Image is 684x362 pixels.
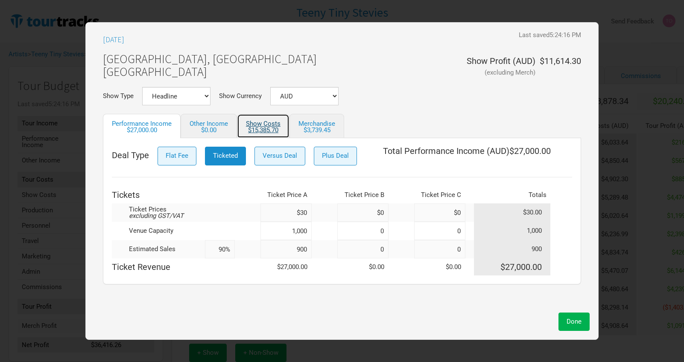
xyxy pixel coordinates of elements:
[314,147,357,165] button: Plus Deal
[112,222,205,240] td: Venue Capacity
[322,152,349,159] span: Plus Deal
[260,186,312,203] th: Ticket Price A
[289,114,344,138] a: Merchandise$3,739.45
[103,52,317,79] h1: [GEOGRAPHIC_DATA], [GEOGRAPHIC_DATA] [GEOGRAPHIC_DATA]
[112,186,205,203] th: Tickets
[213,152,238,159] span: Ticketed
[190,127,228,133] div: $0.00
[219,93,262,99] label: Show Currency
[474,258,551,275] td: $27,000.00
[129,212,184,220] em: excluding GST/VAT
[112,203,205,222] td: Ticket Prices
[337,258,389,275] td: $0.00
[567,318,582,325] span: Done
[414,258,465,275] td: $0.00
[112,127,172,133] div: $27,000.00
[205,240,235,258] input: %cap
[112,258,235,275] td: Ticket Revenue
[205,147,246,165] button: Ticketed
[237,114,289,138] a: Show Costs$15,385.70
[467,70,535,76] div: (excluding Merch)
[474,203,551,222] td: $30.00
[263,152,297,159] span: Versus Deal
[558,313,590,331] button: Done
[158,147,196,165] button: Flat Fee
[298,127,335,133] div: $3,739.45
[535,57,581,75] div: $11,614.30
[103,93,134,99] label: Show Type
[474,222,551,240] td: 1,000
[519,32,581,38] div: Last saved 5:24:16 PM
[112,151,149,159] span: Deal Type
[166,152,188,159] span: Flat Fee
[246,127,281,133] div: $15,385.70
[474,240,551,258] td: 900
[260,258,312,275] td: $27,000.00
[337,186,389,203] th: Ticket Price B
[103,114,181,138] a: Performance Income$27,000.00
[383,147,551,168] div: Total Performance Income ( AUD ) $27,000.00
[103,35,124,44] h3: [DATE]
[474,186,551,203] th: Totals
[254,147,305,165] button: Versus Deal
[112,240,205,258] td: Estimated Sales
[414,186,465,203] th: Ticket Price C
[181,114,237,138] a: Other Income$0.00
[467,57,535,65] div: Show Profit ( AUD )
